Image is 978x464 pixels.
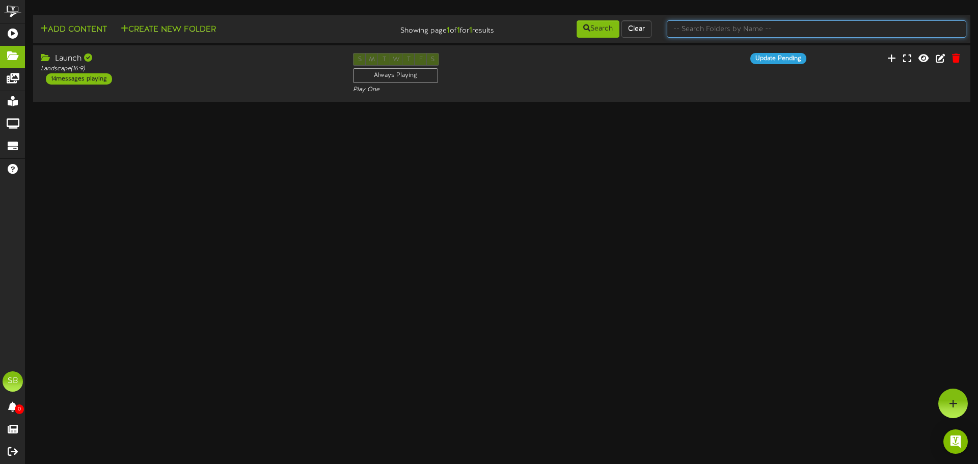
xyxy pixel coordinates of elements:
[353,86,650,94] div: Play One
[457,26,460,35] strong: 1
[667,20,966,38] input: -- Search Folders by Name --
[46,73,112,85] div: 14 messages playing
[3,371,23,392] div: SB
[344,19,502,37] div: Showing page of for results
[118,23,219,36] button: Create New Folder
[41,65,338,73] div: Landscape ( 16:9 )
[621,20,651,38] button: Clear
[577,20,619,38] button: Search
[469,26,472,35] strong: 1
[15,404,24,414] span: 0
[943,429,968,454] div: Open Intercom Messenger
[41,53,338,65] div: Launch
[447,26,450,35] strong: 1
[37,23,110,36] button: Add Content
[750,53,806,64] div: Update Pending
[353,68,438,83] div: Always Playing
